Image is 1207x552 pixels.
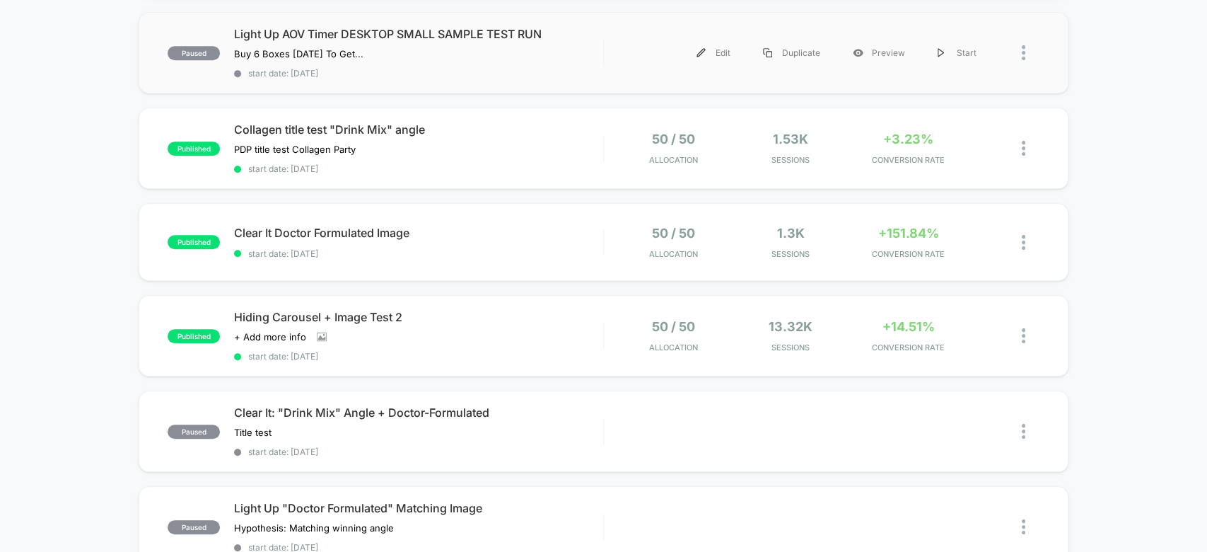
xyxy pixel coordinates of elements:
span: start date: [DATE] [234,248,602,259]
span: 50 / 50 [652,319,695,334]
span: +151.84% [877,226,938,241]
span: Hiding Carousel + Image Test 2 [234,310,602,324]
span: Allocation [649,343,698,352]
img: close [1022,424,1025,439]
span: Clear It Doctor Formulated Image [234,226,602,240]
span: start date: [DATE] [234,351,602,362]
span: Allocation [649,155,698,165]
img: close [1022,235,1025,250]
span: +3.23% [883,132,933,146]
img: close [1022,328,1025,343]
span: Sessions [735,155,846,165]
div: Duplicate [747,37,836,69]
span: Light Up "Doctor Formulated" Matching Image [234,501,602,515]
img: menu [938,48,945,57]
span: start date: [DATE] [234,163,602,174]
span: start date: [DATE] [234,447,602,457]
span: +14.51% [882,319,934,334]
div: Edit [680,37,747,69]
span: CONVERSION RATE [853,249,963,259]
span: + Add more info [234,331,306,343]
span: published [168,329,220,343]
span: 50 / 50 [652,226,695,241]
span: 13.32k [769,319,812,334]
img: close [1022,141,1025,156]
span: paused [168,425,220,439]
span: start date: [DATE] [234,68,602,79]
span: CONVERSION RATE [853,343,963,352]
span: CONVERSION RATE [853,155,963,165]
span: Sessions [735,343,846,352]
span: Collagen title test "Drink Mix" angle [234,122,602,137]
span: Clear It: "Drink Mix" Angle + Doctor-Formulated [234,406,602,420]
div: Start [921,37,993,69]
span: Light Up AOV Timer DESKTOP SMALL SAMPLE TEST RUN [234,27,602,41]
span: Sessions [735,249,846,259]
span: Buy 6 Boxes [DATE] To Get... [234,48,363,59]
span: paused [168,46,220,60]
div: Preview [836,37,921,69]
span: published [168,235,220,249]
span: 1.53k [773,132,808,146]
span: paused [168,520,220,534]
img: close [1022,45,1025,60]
img: close [1022,519,1025,534]
img: menu [696,48,706,57]
span: 50 / 50 [652,132,695,146]
span: 1.3k [777,226,805,241]
span: Hypothesis: Matching winning angle [234,522,394,534]
span: published [168,142,220,156]
span: Allocation [649,249,698,259]
span: PDP title test Collagen Party [234,144,356,155]
img: menu [763,48,772,57]
span: Title test [234,427,272,438]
